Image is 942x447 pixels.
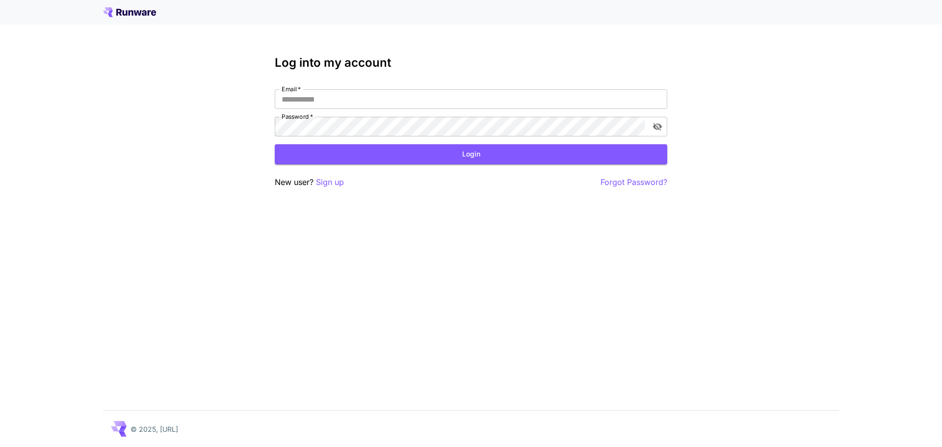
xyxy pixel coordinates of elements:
[282,85,301,93] label: Email
[316,176,344,188] button: Sign up
[131,424,178,434] p: © 2025, [URL]
[275,144,667,164] button: Login
[649,118,666,135] button: toggle password visibility
[275,176,344,188] p: New user?
[601,176,667,188] button: Forgot Password?
[275,56,667,70] h3: Log into my account
[282,112,313,121] label: Password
